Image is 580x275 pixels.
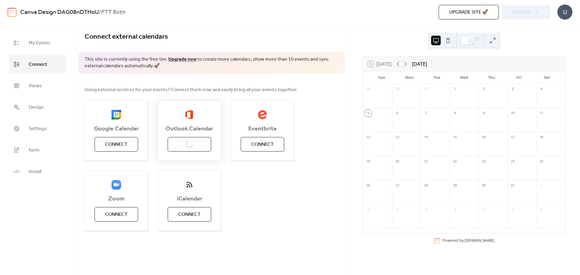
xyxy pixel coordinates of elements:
[450,72,478,84] div: Wed
[185,110,193,120] img: outlook
[9,34,66,52] a: My Events
[509,86,516,92] div: 3
[394,110,401,117] div: 6
[452,182,458,189] div: 29
[9,141,66,159] a: Form
[394,134,401,141] div: 13
[99,7,101,18] b: /
[365,158,372,165] div: 19
[9,119,66,138] a: Settings
[509,110,516,117] div: 10
[452,158,458,165] div: 22
[452,206,458,213] div: 5
[538,158,545,165] div: 25
[509,182,516,189] div: 31
[538,86,545,92] div: 4
[557,5,572,20] div: U
[452,86,458,92] div: 1
[251,141,274,148] span: Connect
[423,182,429,189] div: 28
[465,238,494,243] a: [DOMAIN_NAME]
[365,206,372,213] div: 2
[478,72,505,84] div: Thu
[29,124,47,133] span: Settings
[85,195,148,203] span: Zoom
[105,141,127,148] span: Connect
[423,158,429,165] div: 21
[20,7,99,18] a: Canva Design DAG08nD7HoU
[395,72,423,84] div: Mon
[29,145,40,155] span: Form
[158,125,221,133] span: Outlook Calendar
[29,103,44,112] span: Design
[423,206,429,213] div: 4
[231,125,294,133] span: Eventbrite
[538,206,545,213] div: 8
[178,211,201,218] span: Connect
[111,110,121,120] img: google
[29,167,41,176] span: Install
[439,5,499,19] button: Upgrade site 🚀
[394,182,401,189] div: 27
[8,7,17,17] img: logo
[241,137,284,152] button: Connect
[29,38,50,48] span: My Events
[95,137,138,152] button: Connect
[423,110,429,117] div: 7
[449,9,488,16] span: Upgrade site 🚀
[29,81,42,91] span: Views
[101,7,126,18] b: PTT Birth
[394,206,401,213] div: 3
[423,86,429,92] div: 30
[365,86,372,92] div: 28
[365,134,372,141] div: 12
[412,60,427,68] div: [DATE]
[365,182,372,189] div: 26
[95,207,138,222] button: Connect
[158,195,221,203] span: iCalendar
[538,134,545,141] div: 18
[9,55,66,73] a: Connect
[394,86,401,92] div: 29
[538,110,545,117] div: 11
[480,110,487,117] div: 9
[480,206,487,213] div: 6
[509,158,516,165] div: 24
[443,238,494,243] div: Powered by
[168,55,197,64] a: Upgrade now
[85,125,148,133] span: Google Calendar
[533,72,560,84] div: Sat
[452,134,458,141] div: 15
[9,98,66,116] a: Design
[29,60,47,69] span: Connect
[368,72,395,84] div: Sun
[258,110,267,120] img: eventbrite
[9,76,66,95] a: Views
[168,207,211,222] button: Connect
[85,56,339,70] span: This site is currently using the free tier. to create more calendars, show more than 10 events an...
[423,72,450,84] div: Tue
[111,180,121,190] img: zoom
[85,86,297,94] span: Using external services for your events? Connect them now and easily bring all your events together.
[85,30,168,43] span: Connect external calendars
[480,182,487,189] div: 30
[365,110,372,117] div: 5
[538,182,545,189] div: 1
[9,162,66,181] a: Install
[185,180,194,190] img: ical
[394,158,401,165] div: 20
[509,206,516,213] div: 7
[480,86,487,92] div: 2
[505,72,533,84] div: Fri
[480,158,487,165] div: 23
[423,134,429,141] div: 14
[452,110,458,117] div: 8
[105,211,127,218] span: Connect
[480,134,487,141] div: 16
[509,134,516,141] div: 17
